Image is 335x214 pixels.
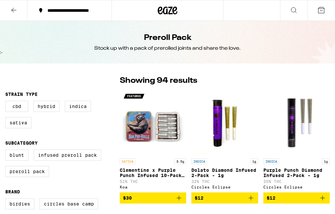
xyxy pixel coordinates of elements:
a: Open page for Clementine x Purple Punch Infused 10-Pack - 3.5g from Koa [120,90,186,192]
p: Showing 94 results [120,75,197,86]
p: 32% THC [191,179,258,184]
img: Koa - Clementine x Purple Punch Infused 10-Pack - 3.5g [120,90,186,155]
p: SATIVA [120,158,135,164]
p: 35% THC [263,179,330,184]
p: INDICA [191,158,207,164]
p: INDICA [263,158,279,164]
p: 1g [322,158,330,164]
img: Circles Eclipse - Purple Punch Diamond Infused 2-Pack - 1g [264,90,329,155]
legend: Brand [5,189,20,194]
div: Stock up with a pack of prerolled joints and share the love. [94,45,241,52]
button: Add to bag [191,192,258,204]
h1: Preroll Pack [144,32,191,44]
img: Circles Eclipse - Dolato Diamond Infused 2-Pack - 1g [192,90,257,155]
label: Infused Preroll Pack [34,150,101,161]
legend: Strain Type [5,92,38,97]
legend: Subcategory [5,140,38,146]
p: Clementine x Purple Punch Infused 10-Pack - 3.5g [120,168,186,178]
label: CBD [5,101,28,112]
label: Circles Base Camp [40,198,98,209]
label: Blunt [5,150,28,161]
label: Birdies [5,198,34,209]
div: Circles Eclipse [263,185,330,189]
div: Koa [120,185,186,189]
a: Open page for Purple Punch Diamond Infused 2-Pack - 1g from Circles Eclipse [263,90,330,192]
span: $30 [123,195,132,201]
div: Circles Eclipse [191,185,258,189]
span: $12 [267,195,275,201]
p: 1g [250,158,258,164]
span: $12 [195,195,203,201]
a: Open page for Dolato Diamond Infused 2-Pack - 1g from Circles Eclipse [191,90,258,192]
button: Add to bag [263,192,330,204]
label: Sativa [5,117,31,128]
label: Indica [65,101,91,112]
label: Hybrid [33,101,60,112]
p: 51% THC [120,179,186,184]
label: Preroll Pack [5,166,49,177]
p: Dolato Diamond Infused 2-Pack - 1g [191,168,258,178]
p: 3.5g [174,158,186,164]
button: Add to bag [120,192,186,204]
p: Purple Punch Diamond Infused 2-Pack - 1g [263,168,330,178]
